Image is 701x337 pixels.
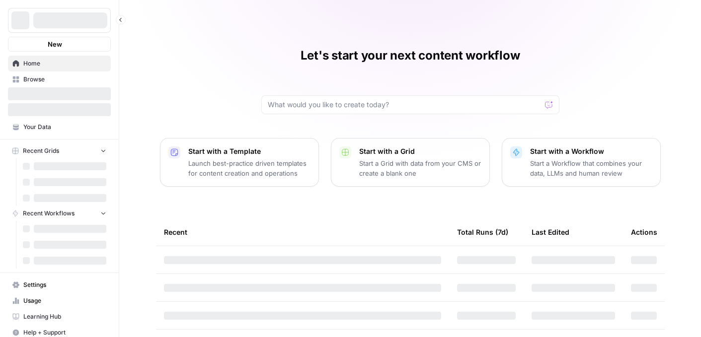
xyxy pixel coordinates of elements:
p: Start with a Grid [359,146,481,156]
a: Home [8,56,111,71]
button: Recent Grids [8,143,111,158]
span: New [48,39,62,49]
h1: Let's start your next content workflow [301,48,520,64]
span: Recent Grids [23,146,59,155]
p: Start with a Template [188,146,311,156]
span: Browse [23,75,106,84]
button: Recent Workflows [8,206,111,221]
span: Usage [23,296,106,305]
button: New [8,37,111,52]
span: Recent Workflows [23,209,75,218]
a: Your Data [8,119,111,135]
div: Recent [164,218,441,246]
p: Start a Workflow that combines your data, LLMs and human review [530,158,652,178]
div: Actions [631,218,657,246]
a: Learning Hub [8,309,111,325]
button: Start with a TemplateLaunch best-practice driven templates for content creation and operations [160,138,319,187]
button: Start with a GridStart a Grid with data from your CMS or create a blank one [331,138,490,187]
span: Your Data [23,123,106,132]
div: Total Runs (7d) [457,218,508,246]
span: Settings [23,280,106,289]
p: Start with a Workflow [530,146,652,156]
span: Help + Support [23,328,106,337]
span: Learning Hub [23,312,106,321]
a: Browse [8,71,111,87]
input: What would you like to create today? [268,100,541,110]
a: Usage [8,293,111,309]
p: Start a Grid with data from your CMS or create a blank one [359,158,481,178]
a: Settings [8,277,111,293]
p: Launch best-practice driven templates for content creation and operations [188,158,311,178]
button: Start with a WorkflowStart a Workflow that combines your data, LLMs and human review [502,138,661,187]
span: Home [23,59,106,68]
div: Last Edited [532,218,569,246]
